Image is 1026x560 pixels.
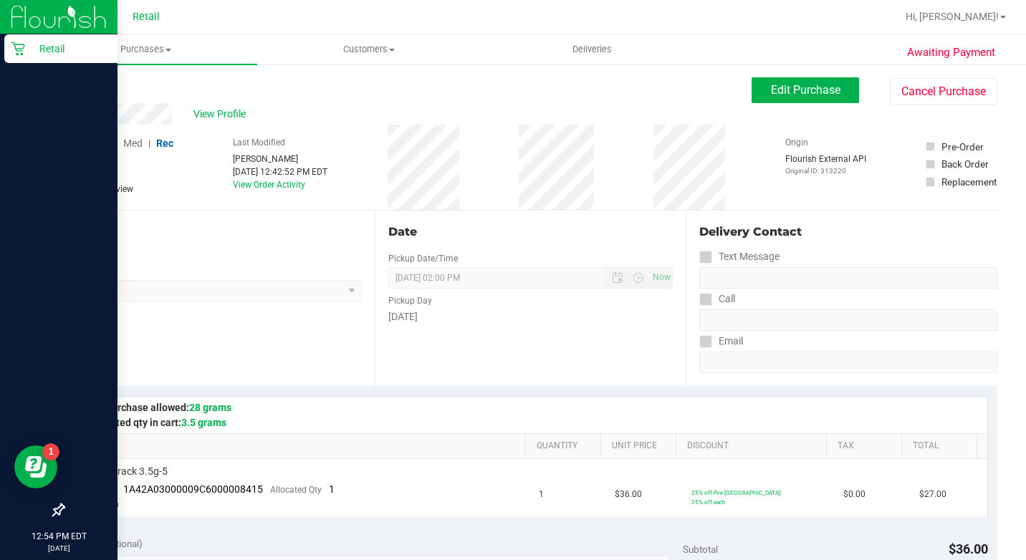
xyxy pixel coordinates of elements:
span: Green Crack 3.5g-5 [82,465,168,478]
a: Customers [257,34,480,64]
div: Flourish External API [785,153,866,176]
label: Pickup Day [388,294,432,307]
span: Subtotal [683,544,718,555]
label: Last Modified [233,136,285,149]
span: $0.00 [843,488,866,501]
label: Pickup Date/Time [388,252,458,265]
a: Discount [687,440,820,452]
p: [DATE] [6,543,111,554]
p: Retail [25,40,111,57]
a: Total [913,440,971,452]
a: View Order Activity [233,180,305,190]
div: [DATE] [388,309,673,324]
span: $36.00 [615,488,642,501]
span: Customers [258,43,479,56]
div: Location [63,223,362,241]
span: Hi, [PERSON_NAME]! [906,11,999,22]
span: View Profile [193,107,251,122]
span: | [148,137,150,149]
div: Delivery Contact [699,223,997,241]
span: 3.5 grams [181,417,226,428]
span: 1A42A03000009C6000008415 [123,483,263,495]
p: Original ID: 313220 [785,165,866,176]
span: 1 [329,483,335,495]
div: Date [388,223,673,241]
span: 25% off Fire [GEOGRAPHIC_DATA]: 25% off each [691,489,782,506]
label: Text Message [699,246,780,267]
inline-svg: Retail [11,42,25,56]
a: Unit Price [612,440,670,452]
input: Format: (999) 999-9999 [699,267,997,289]
span: Estimated qty in cart: [85,417,226,428]
label: Email [699,331,743,352]
button: Cancel Purchase [890,78,997,105]
div: Replacement [941,175,997,189]
span: Allocated Qty [270,485,322,495]
iframe: Resource center unread badge [42,443,59,460]
span: Awaiting Payment [907,44,995,61]
iframe: Resource center [14,445,57,488]
div: Pre-Order [941,140,984,154]
span: Retail [133,11,160,23]
p: 12:54 PM EDT [6,530,111,543]
label: Call [699,289,735,309]
a: Purchases [34,34,257,64]
div: [DATE] 12:42:52 PM EDT [233,165,327,178]
span: Med [123,137,143,149]
span: 1 [539,488,544,501]
span: 28 grams [189,402,231,413]
div: [PERSON_NAME] [233,153,327,165]
span: Deliveries [553,43,631,56]
a: Deliveries [481,34,704,64]
button: Edit Purchase [752,77,859,103]
a: Tax [838,440,896,452]
div: Back Order [941,157,989,171]
a: Quantity [537,440,595,452]
span: Purchases [34,43,257,56]
span: Edit Purchase [771,83,840,97]
label: Origin [785,136,808,149]
span: Max purchase allowed: [85,402,231,413]
a: SKU [85,440,519,452]
span: $36.00 [949,541,988,556]
input: Format: (999) 999-9999 [699,309,997,331]
span: Rec [156,137,173,149]
span: $27.00 [919,488,946,501]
